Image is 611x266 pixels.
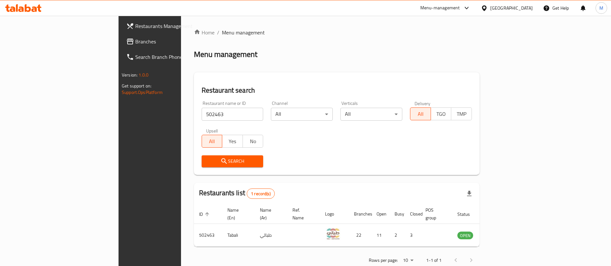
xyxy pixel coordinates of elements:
span: Menu management [222,29,265,36]
button: TMP [451,107,472,120]
nav: breadcrumb [194,29,480,36]
input: Search for restaurant name or ID.. [202,108,263,121]
td: 11 [371,224,389,247]
button: All [202,135,223,148]
span: M [599,5,603,12]
span: Search [207,157,258,165]
label: Upsell [206,128,218,133]
p: Rows per page: [369,256,398,264]
table: enhanced table [194,204,508,247]
th: Closed [405,204,420,224]
th: Open [371,204,389,224]
h2: Restaurants list [199,188,275,199]
div: Total records count [247,188,275,199]
span: Version: [122,71,138,79]
span: OPEN [457,232,473,239]
td: 3 [405,224,420,247]
div: [GEOGRAPHIC_DATA] [490,5,533,12]
a: Support.OpsPlatform [122,88,163,96]
span: No [245,137,261,146]
button: No [243,135,263,148]
div: Menu-management [420,4,460,12]
div: All [271,108,333,121]
span: Search Branch Phone [135,53,215,61]
a: Branches [121,34,221,49]
th: Branches [349,204,371,224]
td: طبالي [255,224,287,247]
span: All [205,137,220,146]
span: POS group [425,206,444,222]
button: All [410,107,431,120]
span: ID [199,210,211,218]
span: 1.0.0 [138,71,148,79]
th: Logo [320,204,349,224]
span: TMP [454,109,469,119]
h2: Menu management [194,49,257,60]
a: Restaurants Management [121,18,221,34]
button: Search [202,155,263,167]
p: 1-1 of 1 [426,256,442,264]
span: Get support on: [122,82,151,90]
a: Search Branch Phone [121,49,221,65]
span: Name (Ar) [260,206,280,222]
div: Rows per page: [400,256,416,265]
img: Tabali [325,226,341,242]
button: Yes [222,135,243,148]
span: Status [457,210,478,218]
span: Yes [225,137,240,146]
span: Name (En) [227,206,247,222]
div: All [340,108,402,121]
span: 1 record(s) [247,191,274,197]
h2: Restaurant search [202,86,472,95]
div: Export file [462,186,477,201]
th: Busy [389,204,405,224]
span: Restaurants Management [135,22,215,30]
td: 22 [349,224,371,247]
td: Tabali [222,224,255,247]
td: 2 [389,224,405,247]
span: Branches [135,38,215,45]
label: Delivery [415,101,431,105]
span: Ref. Name [292,206,312,222]
span: TGO [434,109,449,119]
button: TGO [431,107,452,120]
span: All [413,109,428,119]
